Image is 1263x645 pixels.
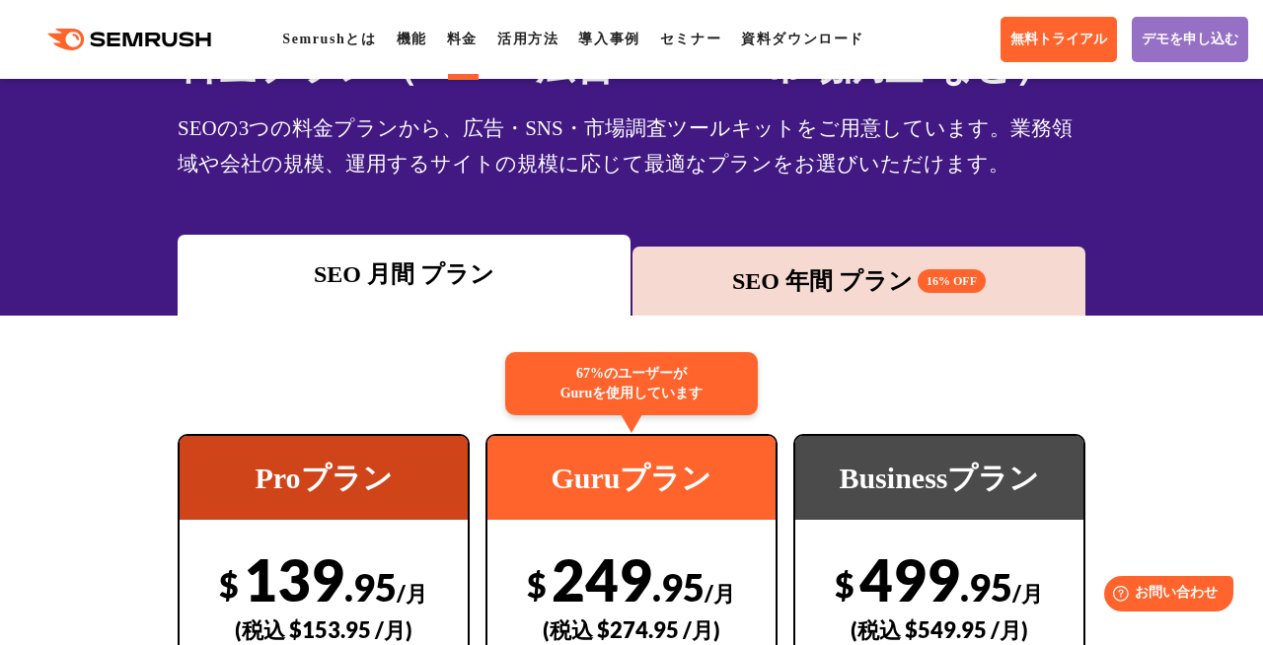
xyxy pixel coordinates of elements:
[795,436,1083,520] div: Businessプラン
[1132,17,1248,62] a: デモを申し込む
[397,580,427,607] span: /月
[705,580,735,607] span: /月
[960,564,1012,609] span: .95
[447,32,478,46] a: 料金
[835,564,854,605] span: $
[187,256,621,292] div: SEO 月間 プラン
[178,110,1085,181] div: SEOの3つの料金プランから、広告・SNS・市場調査ツールキットをご用意しています。業務領域や会社の規模、運用するサイトの規模に応じて最適なプランをお選びいただけます。
[642,263,1076,299] div: SEO 年間 プラン
[219,564,239,605] span: $
[660,32,721,46] a: セミナー
[527,564,547,605] span: $
[487,436,776,520] div: Guruプラン
[1001,17,1117,62] a: 無料トライアル
[344,564,397,609] span: .95
[1142,31,1238,48] span: デモを申し込む
[497,32,558,46] a: 活用方法
[578,32,639,46] a: 導入事例
[180,436,468,520] div: Proプラン
[652,564,705,609] span: .95
[1010,31,1107,48] span: 無料トライアル
[1012,580,1043,607] span: /月
[741,32,864,46] a: 資料ダウンロード
[397,32,427,46] a: 機能
[918,269,986,293] span: 16% OFF
[1087,568,1241,623] iframe: Help widget launcher
[505,352,758,415] div: 67%のユーザーが Guruを使用しています
[282,32,376,46] a: Semrushとは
